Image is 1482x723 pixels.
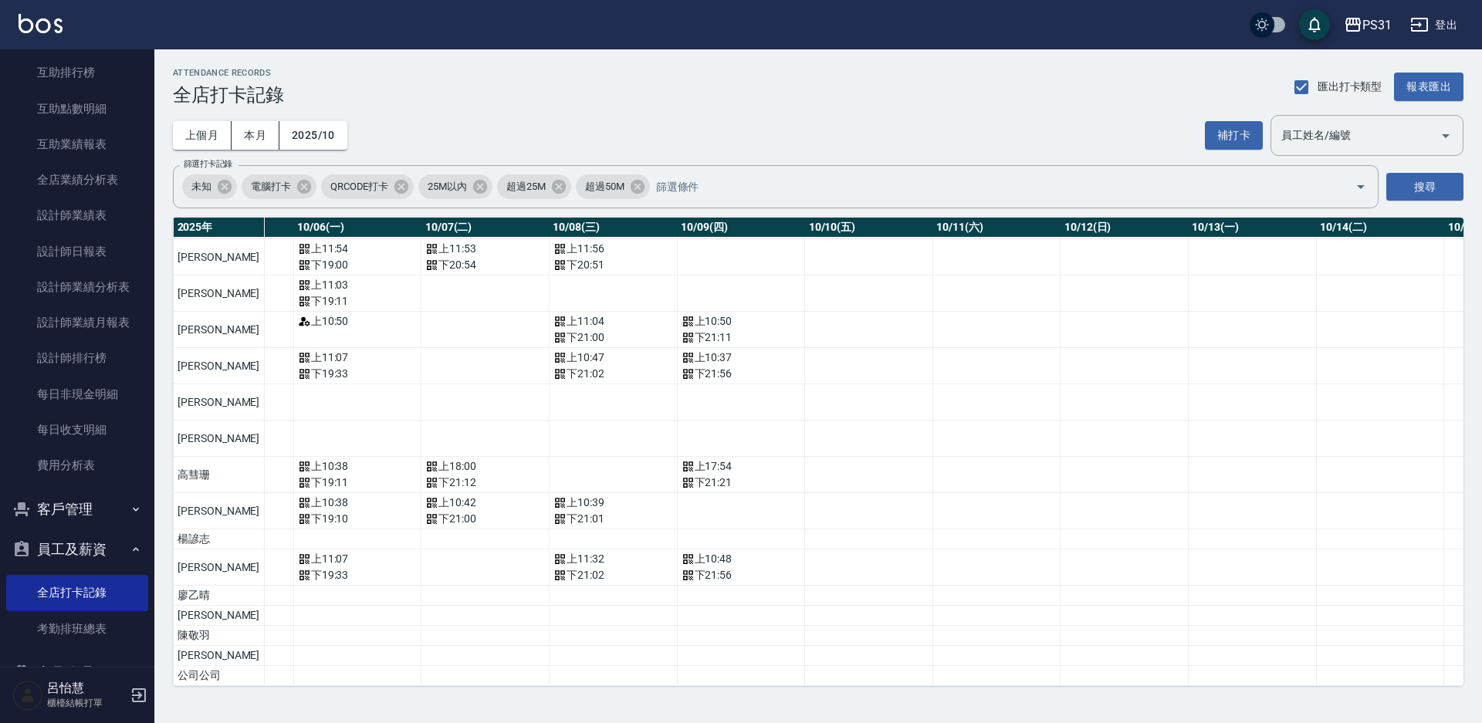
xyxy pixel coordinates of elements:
[682,329,801,346] div: 下 21:11
[6,198,148,233] a: 設計師業績表
[1338,9,1398,41] button: PS31
[425,241,545,257] div: 上 11:53
[805,218,933,238] th: 10/10(五)
[6,653,148,693] button: 商品管理
[682,475,801,491] div: 下 21:21
[1394,73,1463,101] button: 報表匯出
[1348,174,1373,199] button: Open
[553,329,673,346] div: 下 21:00
[6,269,148,305] a: 設計師業績分析表
[553,551,673,567] div: 上 11:32
[682,567,801,583] div: 下 21:56
[682,458,801,475] div: 上 17:54
[173,275,263,312] td: [PERSON_NAME]
[173,218,263,238] th: 2025 年
[1318,79,1382,95] span: 匯出打卡類型
[298,567,418,583] div: 下 19:33
[19,14,63,33] img: Logo
[425,475,545,491] div: 下 21:12
[932,218,1061,238] th: 10/11(六)
[6,412,148,448] a: 每日收支明細
[549,218,677,238] th: 10/08(三)
[497,179,555,194] span: 超過25M
[682,551,801,567] div: 上 10:48
[173,626,263,646] td: 陳敬羽
[298,241,418,257] div: 上 11:54
[553,511,673,527] div: 下 21:01
[242,174,316,199] div: 電腦打卡
[553,350,673,366] div: 上 10:47
[298,293,418,309] div: 下 19:11
[173,606,263,626] td: [PERSON_NAME]
[6,377,148,412] a: 每日非現金明細
[421,218,550,238] th: 10/07(二)
[425,257,545,273] div: 下 20:54
[553,495,673,511] div: 上 10:39
[298,350,418,366] div: 上 11:07
[6,234,148,269] a: 設計師日報表
[173,421,263,457] td: [PERSON_NAME]
[173,549,263,586] td: [PERSON_NAME]
[6,340,148,376] a: 設計師排行榜
[6,448,148,483] a: 費用分析表
[6,127,148,162] a: 互助業績報表
[553,257,673,273] div: 下 20:51
[321,179,398,194] span: QRCODE打卡
[677,218,805,238] th: 10/09(四)
[182,179,221,194] span: 未知
[6,91,148,127] a: 互助點數明細
[6,529,148,569] button: 員工及薪資
[6,55,148,90] a: 互助排行榜
[425,511,545,527] div: 下 21:00
[682,366,801,382] div: 下 21:56
[1433,123,1458,148] button: Open
[576,179,634,194] span: 超過50M
[298,551,418,567] div: 上 11:07
[279,121,347,150] button: 2025/10
[6,611,148,647] a: 考勤排班總表
[1188,218,1316,238] th: 10/13(一)
[6,489,148,529] button: 客戶管理
[173,646,263,666] td: [PERSON_NAME]
[553,366,673,382] div: 下 21:02
[173,384,263,421] td: [PERSON_NAME]
[553,241,673,257] div: 上 11:56
[173,68,284,78] h2: ATTENDANCE RECORDS
[497,174,571,199] div: 超過25M
[553,567,673,583] div: 下 21:02
[173,493,263,529] td: [PERSON_NAME]
[298,277,418,293] div: 上 11:03
[173,121,232,150] button: 上個月
[1316,218,1444,238] th: 10/14(二)
[298,366,418,382] div: 下 19:33
[652,174,1328,201] input: 篩選條件
[576,174,650,199] div: 超過50M
[553,313,673,329] div: 上 11:04
[47,681,126,696] h5: 呂怡慧
[242,179,300,194] span: 電腦打卡
[425,495,545,511] div: 上 10:42
[298,313,418,329] div: 上 10:50
[1404,11,1463,39] button: 登出
[173,457,263,493] td: 高彗珊
[298,511,418,527] div: 下 19:10
[182,174,237,199] div: 未知
[173,666,263,686] td: 公司公司
[418,174,492,199] div: 25M以內
[1061,218,1189,238] th: 10/12(日)
[173,586,263,606] td: 廖乙晴
[173,348,263,384] td: [PERSON_NAME]
[173,529,263,549] td: 楊諺志
[173,84,284,106] h3: 全店打卡記錄
[298,475,418,491] div: 下 19:11
[173,312,263,348] td: [PERSON_NAME]
[298,458,418,475] div: 上 10:38
[1362,15,1392,35] div: PS31
[1386,173,1463,201] button: 搜尋
[232,121,279,150] button: 本月
[6,575,148,610] a: 全店打卡記錄
[418,179,476,194] span: 25M以內
[298,257,418,273] div: 下 19:00
[425,458,545,475] div: 上 18:00
[682,313,801,329] div: 上 10:50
